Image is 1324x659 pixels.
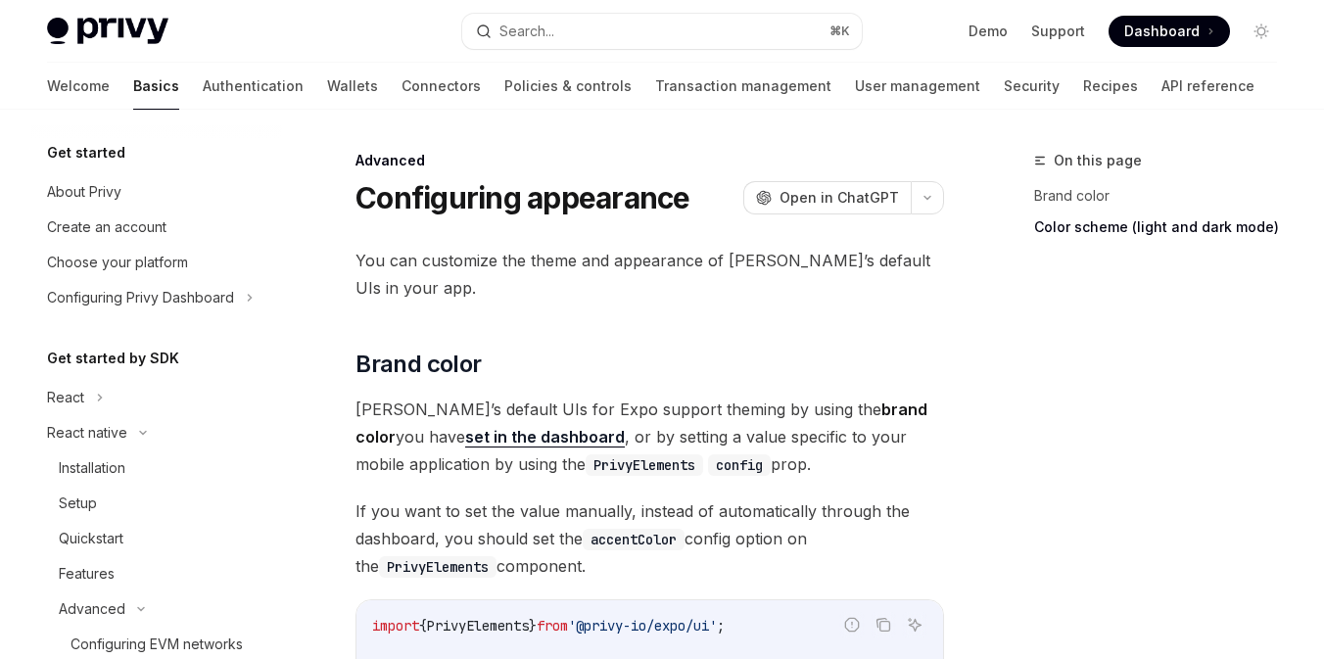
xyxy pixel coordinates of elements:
[969,22,1008,41] a: Demo
[829,24,850,39] span: ⌘ K
[47,421,127,445] div: React native
[355,349,481,380] span: Brand color
[47,63,110,110] a: Welcome
[31,450,282,486] a: Installation
[355,151,944,170] div: Advanced
[402,63,481,110] a: Connectors
[743,181,911,214] button: Open in ChatGPT
[31,210,282,245] a: Create an account
[31,556,282,591] a: Features
[355,396,944,478] span: [PERSON_NAME]’s default UIs for Expo support theming by using the you have , or by setting a valu...
[355,497,944,580] span: If you want to set the value manually, instead of automatically through the dashboard, you should...
[31,245,282,280] a: Choose your platform
[31,486,282,521] a: Setup
[583,529,685,550] code: accentColor
[47,251,188,274] div: Choose your platform
[47,386,84,409] div: React
[355,180,690,215] h1: Configuring appearance
[47,18,168,45] img: light logo
[59,492,97,515] div: Setup
[133,63,179,110] a: Basics
[47,180,121,204] div: About Privy
[586,454,703,476] code: PrivyElements
[708,454,771,476] code: config
[1161,63,1254,110] a: API reference
[1246,16,1277,47] button: Toggle dark mode
[59,456,125,480] div: Installation
[499,20,554,43] div: Search...
[47,286,234,309] div: Configuring Privy Dashboard
[655,63,831,110] a: Transaction management
[465,427,625,447] a: set in the dashboard
[379,556,496,578] code: PrivyElements
[780,188,899,208] span: Open in ChatGPT
[1004,63,1060,110] a: Security
[59,597,125,621] div: Advanced
[31,521,282,556] a: Quickstart
[1124,22,1200,41] span: Dashboard
[1109,16,1230,47] a: Dashboard
[1054,149,1142,172] span: On this page
[855,63,980,110] a: User management
[1083,63,1138,110] a: Recipes
[203,63,304,110] a: Authentication
[47,347,179,370] h5: Get started by SDK
[71,633,243,656] div: Configuring EVM networks
[47,215,166,239] div: Create an account
[327,63,378,110] a: Wallets
[59,527,123,550] div: Quickstart
[504,63,632,110] a: Policies & controls
[59,562,115,586] div: Features
[47,141,125,165] h5: Get started
[1034,212,1293,243] a: Color scheme (light and dark mode)
[31,174,282,210] a: About Privy
[355,247,944,302] span: You can customize the theme and appearance of [PERSON_NAME]’s default UIs in your app.
[462,14,862,49] button: Search...⌘K
[1031,22,1085,41] a: Support
[1034,180,1293,212] a: Brand color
